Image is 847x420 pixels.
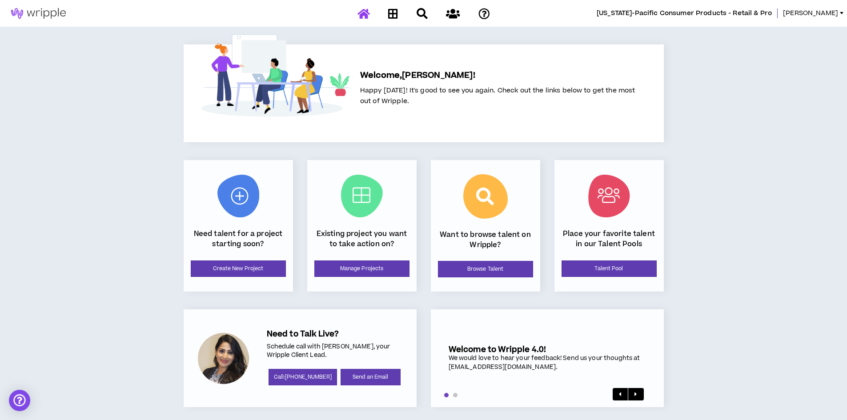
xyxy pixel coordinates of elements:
[562,260,657,277] a: Talent Pool
[597,8,772,18] span: Georgia-Pacific Consumer Products - Retail & Pro
[198,333,249,384] div: Kiran B.
[267,329,402,339] h5: Need to Talk Live?
[314,260,409,277] a: Manage Projects
[360,86,635,106] span: Happy [DATE]! It's good to see you again. Check out the links below to get the most out of Wripple.
[438,230,533,250] p: Want to browse talent on Wripple?
[191,229,286,249] p: Need talent for a project starting soon?
[267,343,402,360] p: Schedule call with [PERSON_NAME], your Wripple Client Lead.
[562,229,657,249] p: Place your favorite talent in our Talent Pools
[217,175,259,217] img: New Project
[341,175,383,217] img: Current Projects
[341,369,401,385] a: Send an Email
[314,229,409,249] p: Existing project you want to take action on?
[9,390,30,411] div: Open Intercom Messenger
[588,175,630,217] img: Talent Pool
[449,345,646,354] h5: Welcome to Wripple 4.0!
[360,69,635,82] h5: Welcome, [PERSON_NAME] !
[449,354,646,372] div: We would love to hear your feedback! Send us your thoughts at [EMAIL_ADDRESS][DOMAIN_NAME].
[191,260,286,277] a: Create New Project
[438,261,533,277] a: Browse Talent
[269,369,337,385] a: Call:[PHONE_NUMBER]
[783,8,838,18] span: [PERSON_NAME]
